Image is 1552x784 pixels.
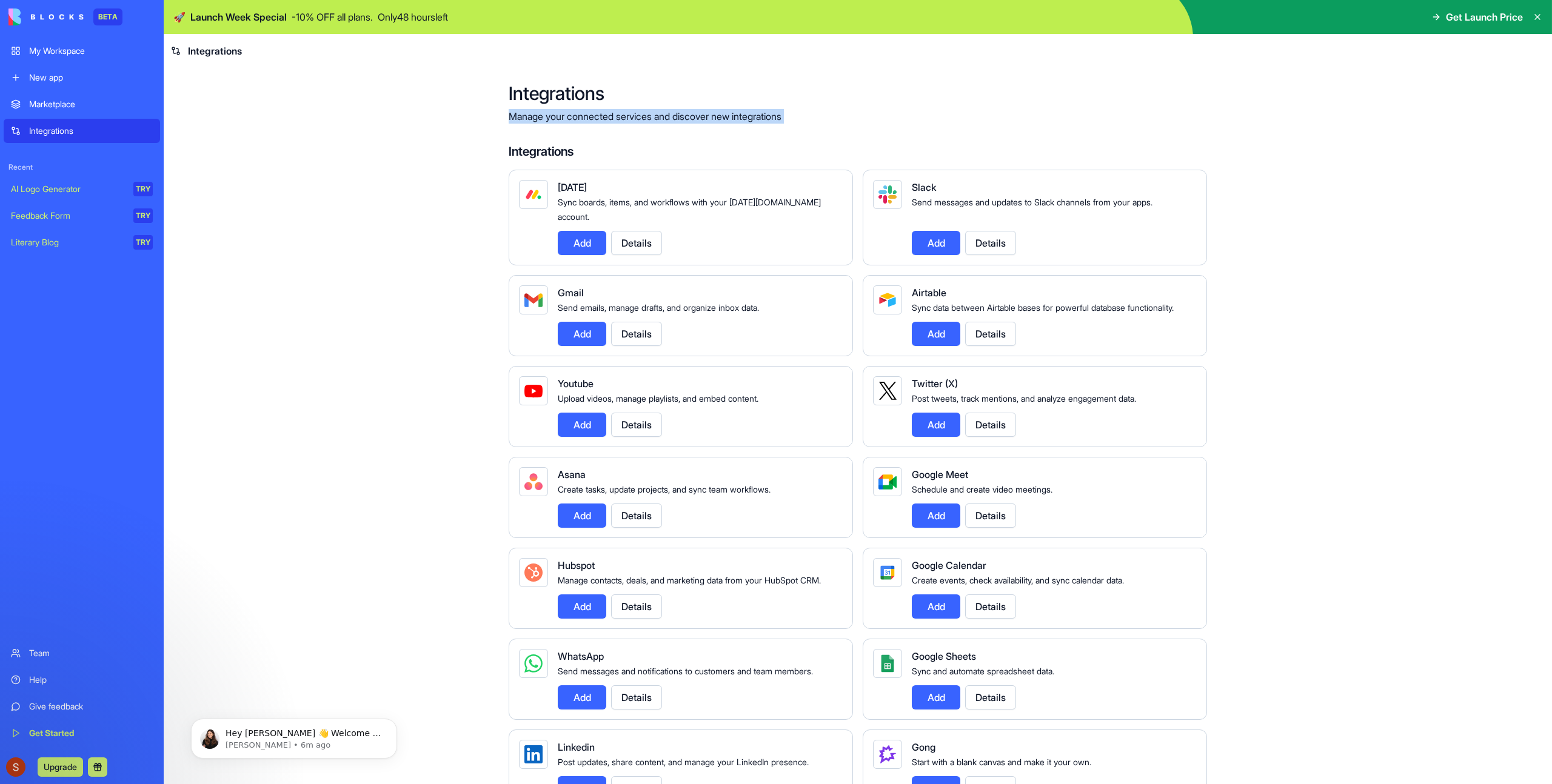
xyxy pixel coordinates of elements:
[912,231,960,255] button: Add
[11,210,125,222] div: Feedback Form
[8,8,84,25] img: logo
[4,204,160,228] a: Feedback FormTRY
[912,484,1052,494] span: Schedule and create video meetings.
[29,647,153,659] div: Team
[558,484,771,494] span: Create tasks, update projects, and sync team workflows.
[912,757,1091,767] span: Start with a blank canvas and make it your own.
[558,231,606,255] button: Add
[912,685,960,709] button: Add
[93,8,122,25] div: BETA
[558,575,821,585] span: Manage contacts, deals, and marketing data from your HubSpot CRM.
[965,231,1016,255] button: Details
[912,594,960,619] button: Add
[4,641,160,665] a: Team
[133,235,153,250] div: TRY
[912,741,935,753] span: Gong
[965,322,1016,346] button: Details
[558,287,584,299] span: Gmail
[611,413,662,437] button: Details
[912,503,960,528] button: Add
[558,594,606,619] button: Add
[558,302,759,313] span: Send emails, manage drafts, and organize inbox data.
[558,757,809,767] span: Post updates, share content, and manage your LinkedIn presence.
[4,694,160,719] a: Give feedback
[29,45,153,57] div: My Workspace
[611,503,662,528] button: Details
[4,119,160,143] a: Integrations
[912,197,1152,207] span: Send messages and updates to Slack channels from your apps.
[1446,10,1523,24] span: Get Launch Price
[912,650,976,662] span: Google Sheets
[4,39,160,63] a: My Workspace
[4,721,160,745] a: Get Started
[38,760,83,772] a: Upgrade
[509,109,1207,124] p: Manage your connected services and discover new integrations
[11,236,125,248] div: Literary Blog
[558,666,813,676] span: Send messages and notifications to customers and team members.
[29,125,153,137] div: Integrations
[509,143,1207,160] h4: Integrations
[912,302,1174,313] span: Sync data between Airtable bases for powerful database functionality.
[558,650,604,662] span: WhatsApp
[611,594,662,619] button: Details
[292,10,373,24] p: - 10 % OFF all plans.
[912,322,960,346] button: Add
[188,44,242,58] span: Integrations
[965,594,1016,619] button: Details
[4,177,160,201] a: AI Logo GeneratorTRY
[4,162,160,172] span: Recent
[558,559,595,571] span: Hubspot
[558,197,821,222] span: Sync boards, items, and workflows with your [DATE][DOMAIN_NAME] account.
[558,181,587,193] span: [DATE]
[29,700,153,713] div: Give feedback
[558,322,606,346] button: Add
[558,393,758,404] span: Upload videos, manage playlists, and embed content.
[912,468,968,480] span: Google Meet
[558,377,594,390] span: Youtube
[4,92,160,116] a: Marketplace
[558,503,606,528] button: Add
[29,727,153,739] div: Get Started
[611,685,662,709] button: Details
[912,181,936,193] span: Slack
[558,685,606,709] button: Add
[965,503,1016,528] button: Details
[912,413,960,437] button: Add
[4,230,160,254] a: Literary BlogTRY
[912,575,1124,585] span: Create events, check availability, and sync calendar data.
[4,668,160,692] a: Help
[611,322,662,346] button: Details
[912,377,958,390] span: Twitter (X)
[4,65,160,90] a: New app
[558,413,606,437] button: Add
[190,10,287,24] span: Launch Week Special
[29,71,153,84] div: New app
[38,757,83,777] button: Upgrade
[509,82,1207,104] h2: Integrations
[912,666,1054,676] span: Sync and automate spreadsheet data.
[912,559,986,571] span: Google Calendar
[912,393,1136,404] span: Post tweets, track mentions, and analyze engagement data.
[133,208,153,223] div: TRY
[29,674,153,686] div: Help
[965,685,1016,709] button: Details
[965,413,1016,437] button: Details
[912,287,946,299] span: Airtable
[11,183,125,195] div: AI Logo Generator
[558,741,595,753] span: Linkedin
[558,468,586,480] span: Asana
[611,231,662,255] button: Details
[29,98,153,110] div: Marketplace
[173,693,415,778] iframe: Intercom notifications message
[6,757,25,777] img: ACg8ocI3FvncySuH3lF-cPp3CcE7q4WA4Yq7yEZ6qDtj2Jh4MzptXw=s96-c
[8,8,122,25] a: BETA
[133,182,153,196] div: TRY
[378,10,448,24] p: Only 48 hours left
[173,10,186,24] span: 🚀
